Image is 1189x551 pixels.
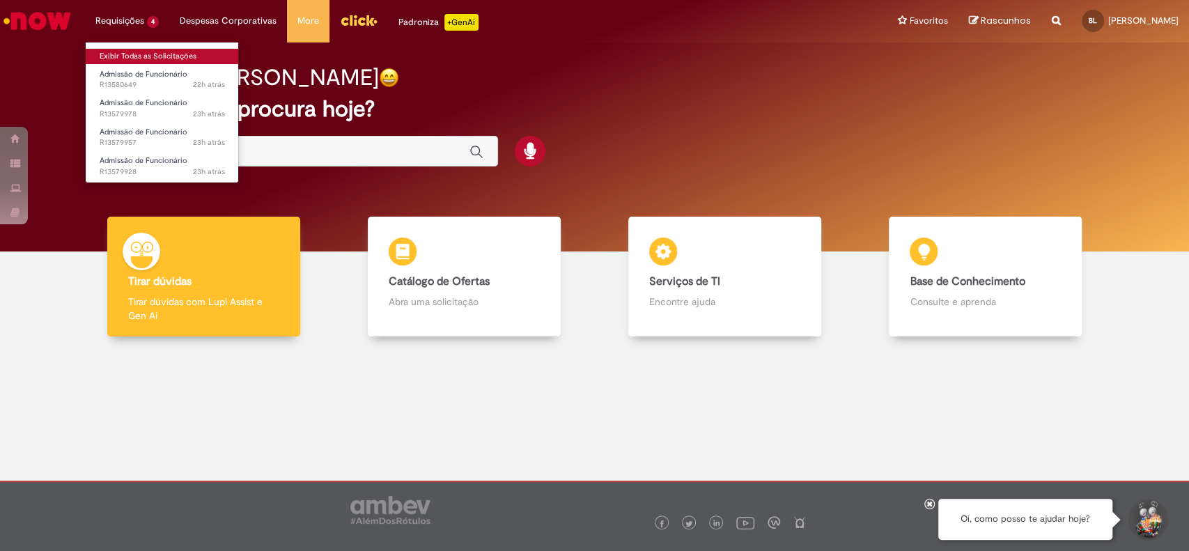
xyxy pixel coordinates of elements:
[193,166,225,177] span: 23h atrás
[193,137,225,148] span: 23h atrás
[193,79,225,90] time: 30/09/2025 10:53:54
[86,49,239,64] a: Exibir Todas as Solicitações
[398,14,479,31] div: Padroniza
[713,520,720,528] img: logo_footer_linkedin.png
[595,217,855,337] a: Serviços de TI Encontre ajuda
[86,67,239,93] a: Aberto R13580649 : Admissão de Funcionário
[350,496,430,524] img: logo_footer_ambev_rotulo_gray.png
[100,137,225,148] span: R13579957
[981,14,1031,27] span: Rascunhos
[1089,16,1097,25] span: BL
[649,295,800,309] p: Encontre ajuda
[128,295,279,323] p: Tirar dúvidas com Lupi Assist e Gen Ai
[86,95,239,121] a: Aberto R13579978 : Admissão de Funcionário
[334,217,594,337] a: Catálogo de Ofertas Abra uma solicitação
[100,98,187,108] span: Admissão de Funcionário
[100,155,187,166] span: Admissão de Funcionário
[910,274,1025,288] b: Base de Conhecimento
[193,109,225,119] span: 23h atrás
[95,14,144,28] span: Requisições
[297,14,319,28] span: More
[112,97,1077,121] h2: O que você procura hoje?
[793,516,806,529] img: logo_footer_naosei.png
[193,166,225,177] time: 30/09/2025 09:05:13
[180,14,277,28] span: Despesas Corporativas
[1,7,73,35] img: ServiceNow
[85,42,239,183] ul: Requisições
[768,516,780,529] img: logo_footer_workplace.png
[100,127,187,137] span: Admissão de Funcionário
[128,274,192,288] b: Tirar dúvidas
[910,14,948,28] span: Favoritos
[100,69,187,79] span: Admissão de Funcionário
[100,109,225,120] span: R13579978
[379,68,399,88] img: happy-face.png
[112,65,379,90] h2: Bom dia, [PERSON_NAME]
[649,274,720,288] b: Serviços de TI
[389,274,490,288] b: Catálogo de Ofertas
[86,125,239,150] a: Aberto R13579957 : Admissão de Funcionário
[100,166,225,178] span: R13579928
[685,520,692,527] img: logo_footer_twitter.png
[969,15,1031,28] a: Rascunhos
[193,79,225,90] span: 22h atrás
[910,295,1061,309] p: Consulte e aprenda
[855,217,1116,337] a: Base de Conhecimento Consulte e aprenda
[86,153,239,179] a: Aberto R13579928 : Admissão de Funcionário
[193,137,225,148] time: 30/09/2025 09:08:56
[73,217,334,337] a: Tirar dúvidas Tirar dúvidas com Lupi Assist e Gen Ai
[147,16,159,28] span: 4
[389,295,540,309] p: Abra uma solicitação
[1126,499,1168,541] button: Iniciar Conversa de Suporte
[938,499,1112,540] div: Oi, como posso te ajudar hoje?
[736,513,754,531] img: logo_footer_youtube.png
[658,520,665,527] img: logo_footer_facebook.png
[100,79,225,91] span: R13580649
[193,109,225,119] time: 30/09/2025 09:11:57
[340,10,378,31] img: click_logo_yellow_360x200.png
[1108,15,1179,26] span: [PERSON_NAME]
[444,14,479,31] p: +GenAi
